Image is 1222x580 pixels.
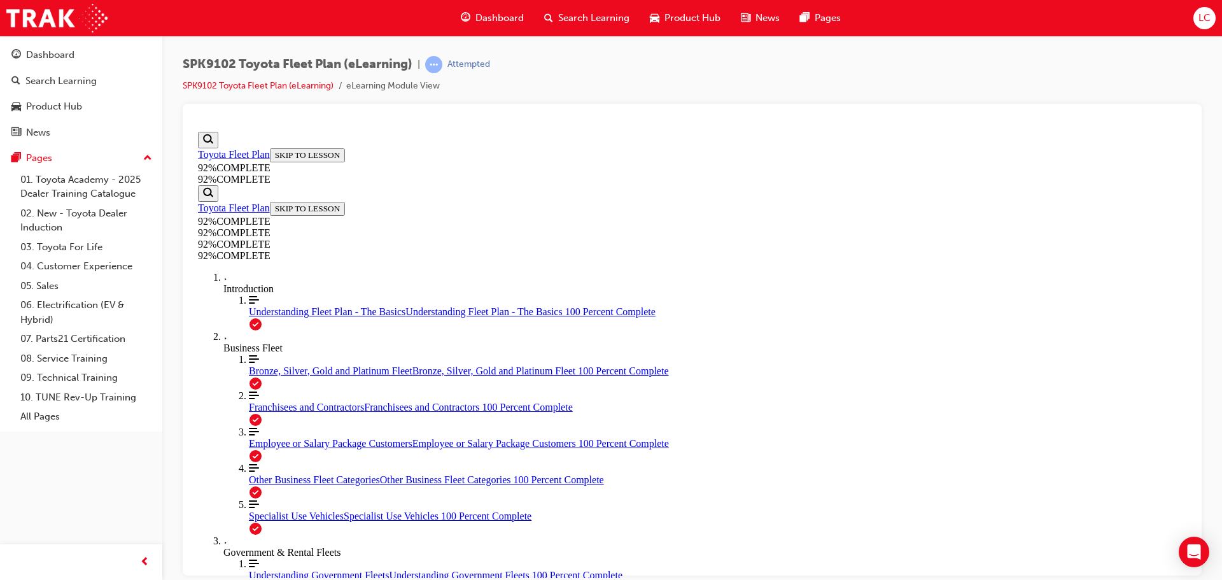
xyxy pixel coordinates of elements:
span: Bronze, Silver, Gold and Platinum Fleet 100 Percent Complete [220,239,476,250]
span: pages-icon [11,153,21,164]
a: 04. Customer Experience [15,257,157,276]
span: Dashboard [475,11,524,25]
span: | [418,57,420,72]
a: 01. Toyota Academy - 2025 Dealer Training Catalogue [15,170,157,204]
a: 10. TUNE Rev-Up Training [15,388,157,407]
div: Search Learning [25,74,97,88]
section: Course Information [5,5,994,59]
span: Specialist Use Vehicles [56,384,151,395]
span: SPK9102 Toyota Fleet Plan (eLearning) [183,57,412,72]
a: Understanding Fleet Plan - The Basics 100 Percent Complete [56,168,994,191]
a: Specialist Use Vehicles 100 Percent Complete [56,372,994,395]
div: Open Intercom Messenger [1179,537,1209,567]
div: Pages [26,151,52,166]
img: Trak [6,4,108,32]
div: Toggle Business Fleet Section [31,204,994,227]
a: 08. Service Training [15,349,157,369]
span: guage-icon [11,50,21,61]
button: Show Search Bar [5,59,25,75]
a: News [5,121,157,145]
a: SPK9102 Toyota Fleet Plan (eLearning) [183,80,334,91]
div: Product Hub [26,99,82,114]
span: Employee or Salary Package Customers 100 Percent Complete [220,311,476,322]
span: learningRecordVerb_ATTEMPT-icon [425,56,442,73]
div: Dashboard [26,48,74,62]
div: Government & Rental Fleets [31,420,994,432]
span: Franchisees and Contractors 100 Percent Complete [171,275,379,286]
span: up-icon [143,150,152,167]
a: Toyota Fleet Plan [5,76,77,87]
span: guage-icon [461,10,470,26]
div: Business Fleet [31,216,994,227]
a: guage-iconDashboard [451,5,534,31]
a: car-iconProduct Hub [640,5,731,31]
button: Pages [5,146,157,170]
span: Specialist Use Vehicles 100 Percent Complete [151,384,339,395]
div: 92 % COMPLETE [5,47,994,59]
a: Employee or Salary Package Customers 100 Percent Complete [56,300,994,323]
span: Understanding Fleet Plan - The Basics 100 Percent Complete [213,180,463,190]
a: Dashboard [5,43,157,67]
button: SKIP TO LESSON [77,22,153,36]
a: 09. Technical Training [15,368,157,388]
li: eLearning Module View [346,79,440,94]
span: Understanding Government Fleets 100 Percent Complete [196,443,430,454]
a: Search Learning [5,69,157,93]
span: search-icon [544,10,553,26]
span: car-icon [11,101,21,113]
div: 92 % COMPLETE [5,112,994,124]
span: search-icon [11,76,20,87]
a: 02. New - Toyota Dealer Induction [15,204,157,237]
span: Bronze, Silver, Gold and Platinum Fleet [56,239,220,250]
div: Toggle Government & Rental Fleets Section [31,409,994,432]
div: 92 % COMPLETE [5,89,174,101]
div: News [26,125,50,140]
span: Pages [815,11,841,25]
span: prev-icon [140,555,150,570]
div: 92 % COMPLETE [5,36,994,47]
a: Franchisees and Contractors 100 Percent Complete [56,264,994,286]
a: Understanding Government Fleets 100 Percent Complete [56,432,994,455]
span: LC [1198,11,1211,25]
div: Introduction [31,157,994,168]
span: Other Business Fleet Categories [56,348,187,358]
button: LC [1193,7,1216,29]
span: Product Hub [664,11,720,25]
span: Understanding Fleet Plan - The Basics [56,180,213,190]
span: Other Business Fleet Categories 100 Percent Complete [187,348,411,358]
span: Search Learning [558,11,629,25]
button: SKIP TO LESSON [77,75,153,89]
section: Course Information [5,59,174,112]
a: Product Hub [5,95,157,118]
a: All Pages [15,407,157,427]
a: Toyota Fleet Plan [5,22,77,33]
a: pages-iconPages [790,5,851,31]
span: Employee or Salary Package Customers [56,311,220,322]
a: search-iconSearch Learning [534,5,640,31]
button: Show Search Bar [5,5,25,22]
div: 92 % COMPLETE [5,101,174,112]
a: 07. Parts21 Certification [15,329,157,349]
a: 05. Sales [15,276,157,296]
span: Franchisees and Contractors [56,275,171,286]
a: 06. Electrification (EV & Hybrid) [15,295,157,329]
span: pages-icon [800,10,810,26]
span: News [755,11,780,25]
button: DashboardSearch LearningProduct HubNews [5,41,157,146]
div: Toggle Introduction Section [31,145,994,168]
span: Understanding Government Fleets [56,443,196,454]
a: news-iconNews [731,5,790,31]
a: Bronze, Silver, Gold and Platinum Fleet 100 Percent Complete [56,227,994,250]
span: car-icon [650,10,659,26]
div: Course Section for Government & Rental Fleets, with 2 Lessons [31,432,994,504]
div: Course Section for Business Fleet , with 5 Lessons [31,227,994,409]
div: Attempted [447,59,490,71]
a: Other Business Fleet Categories 100 Percent Complete [56,336,994,359]
div: 92 % COMPLETE [5,124,994,135]
span: news-icon [741,10,750,26]
a: 03. Toyota For Life [15,237,157,257]
span: news-icon [11,127,21,139]
div: Course Section for Introduction, with 1 Lessons [31,168,994,204]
